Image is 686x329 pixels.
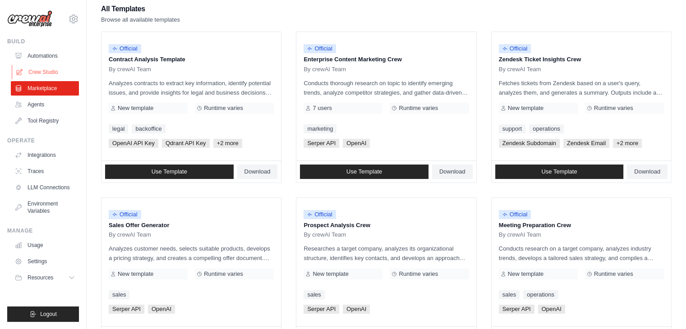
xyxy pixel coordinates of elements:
span: New template [508,270,543,278]
a: operations [529,124,564,133]
span: Runtime varies [399,105,438,112]
span: Serper API [304,305,339,314]
span: OpenAI [148,305,175,314]
a: sales [304,290,324,299]
div: Build [7,38,79,45]
a: LLM Connections [11,180,79,195]
a: Agents [11,97,79,112]
span: Zendesk Subdomain [499,139,560,148]
p: Fetches tickets from Zendesk based on a user's query, analyzes them, and generates a summary. Out... [499,78,664,97]
a: Use Template [105,164,234,179]
a: legal [109,124,128,133]
p: Zendesk Ticket Insights Crew [499,55,664,64]
span: Download [439,168,465,175]
span: OpenAI [343,305,370,314]
span: Serper API [304,139,339,148]
span: New template [118,105,153,112]
span: Official [499,210,531,219]
h2: All Templates [101,3,180,15]
p: Contract Analysis Template [109,55,274,64]
img: Logo [7,10,52,27]
p: Conducts thorough research on topic to identify emerging trends, analyze competitor strategies, a... [304,78,469,97]
a: Download [237,164,278,179]
p: Meeting Preparation Crew [499,221,664,230]
span: Download [244,168,271,175]
span: Runtime varies [399,270,438,278]
button: Resources [11,270,79,285]
a: Automations [11,49,79,63]
a: sales [109,290,129,299]
a: support [499,124,525,133]
p: Conducts research on a target company, analyzes industry trends, develops a tailored sales strate... [499,244,664,263]
a: sales [499,290,520,299]
span: Use Template [152,168,187,175]
a: Download [627,164,668,179]
span: Official [304,210,336,219]
p: Browse all available templates [101,15,180,24]
span: New template [118,270,153,278]
p: Analyzes customer needs, selects suitable products, develops a pricing strategy, and creates a co... [109,244,274,263]
span: Use Template [541,168,577,175]
span: By crewAI Team [304,66,346,73]
span: Zendesk Email [563,139,609,148]
span: Official [499,44,531,53]
p: Enterprise Content Marketing Crew [304,55,469,64]
a: marketing [304,124,336,133]
span: Serper API [109,305,144,314]
a: Tool Registry [11,114,79,128]
a: Crew Studio [12,65,80,79]
span: +2 more [213,139,242,148]
div: Manage [7,227,79,234]
a: backoffice [132,124,165,133]
span: By crewAI Team [499,66,541,73]
span: Logout [40,311,57,318]
span: Serper API [499,305,534,314]
a: operations [523,290,558,299]
span: +2 more [613,139,642,148]
span: New template [313,270,348,278]
span: By crewAI Team [109,231,151,238]
p: Researches a target company, analyzes its organizational structure, identifies key contacts, and ... [304,244,469,263]
span: Official [304,44,336,53]
button: Logout [7,306,79,322]
div: Operate [7,137,79,144]
span: OpenAI [538,305,565,314]
span: Official [109,44,141,53]
span: OpenAI API Key [109,139,158,148]
span: Runtime varies [204,105,243,112]
span: OpenAI [343,139,370,148]
p: Analyzes contracts to extract key information, identify potential issues, and provide insights fo... [109,78,274,97]
span: Use Template [346,168,382,175]
p: Sales Offer Generator [109,221,274,230]
a: Usage [11,238,79,252]
a: Integrations [11,148,79,162]
span: By crewAI Team [109,66,151,73]
span: By crewAI Team [499,231,541,238]
span: New template [508,105,543,112]
a: Download [432,164,473,179]
span: Official [109,210,141,219]
span: Runtime varies [594,270,633,278]
span: Runtime varies [204,270,243,278]
a: Use Template [300,164,428,179]
span: 7 users [313,105,332,112]
a: Marketplace [11,81,79,96]
a: Settings [11,254,79,269]
span: Download [634,168,660,175]
a: Environment Variables [11,196,79,218]
p: Prospect Analysis Crew [304,221,469,230]
a: Traces [11,164,79,178]
span: Qdrant API Key [162,139,210,148]
span: Resources [28,274,53,281]
a: Use Template [495,164,624,179]
span: By crewAI Team [304,231,346,238]
span: Runtime varies [594,105,633,112]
